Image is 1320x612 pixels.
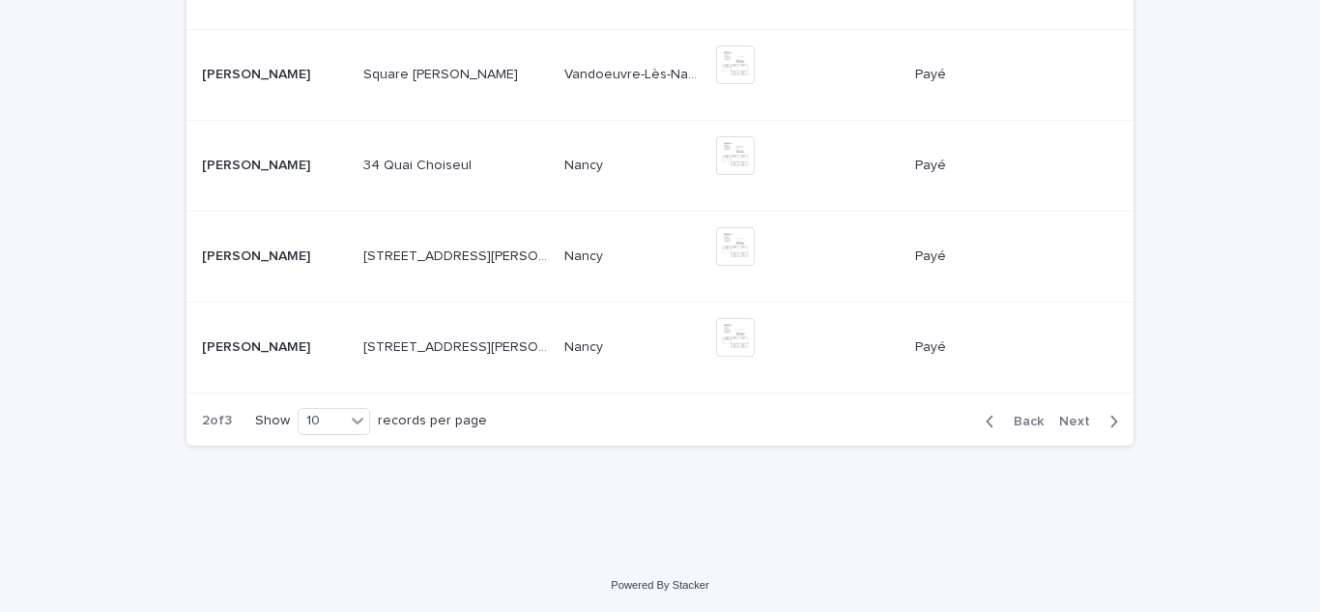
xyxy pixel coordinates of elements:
[915,63,950,83] p: Payé
[378,413,487,429] p: records per page
[564,245,607,265] p: Nancy
[363,63,522,83] p: Square [PERSON_NAME]
[363,245,552,265] p: [STREET_ADDRESS][PERSON_NAME]
[915,245,950,265] p: Payé
[255,413,290,429] p: Show
[202,335,314,356] p: [PERSON_NAME]
[363,154,475,174] p: 34 Quai Choiseul
[187,397,247,445] p: 2 of 3
[202,154,314,174] p: [PERSON_NAME]
[202,245,314,265] p: [PERSON_NAME]
[187,30,1133,121] tr: [PERSON_NAME][PERSON_NAME] Square [PERSON_NAME]Square [PERSON_NAME] Vandoeuvre-Lès-NancyVandoeuvr...
[611,579,708,591] a: Powered By Stacker
[299,411,345,431] div: 10
[564,154,607,174] p: Nancy
[564,63,705,83] p: Vandoeuvre-Lès-Nancy
[564,335,607,356] p: Nancy
[915,154,950,174] p: Payé
[1002,415,1044,428] span: Back
[1051,413,1133,430] button: Next
[915,335,950,356] p: Payé
[202,63,314,83] p: [PERSON_NAME]
[1059,415,1102,428] span: Next
[970,413,1051,430] button: Back
[187,211,1133,302] tr: [PERSON_NAME][PERSON_NAME] [STREET_ADDRESS][PERSON_NAME][STREET_ADDRESS][PERSON_NAME] NancyNancy ...
[187,302,1133,393] tr: [PERSON_NAME][PERSON_NAME] [STREET_ADDRESS][PERSON_NAME][STREET_ADDRESS][PERSON_NAME] NancyNancy ...
[363,335,552,356] p: [STREET_ADDRESS][PERSON_NAME]
[187,121,1133,212] tr: [PERSON_NAME][PERSON_NAME] 34 Quai Choiseul34 Quai Choiseul NancyNancy PayéPayé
